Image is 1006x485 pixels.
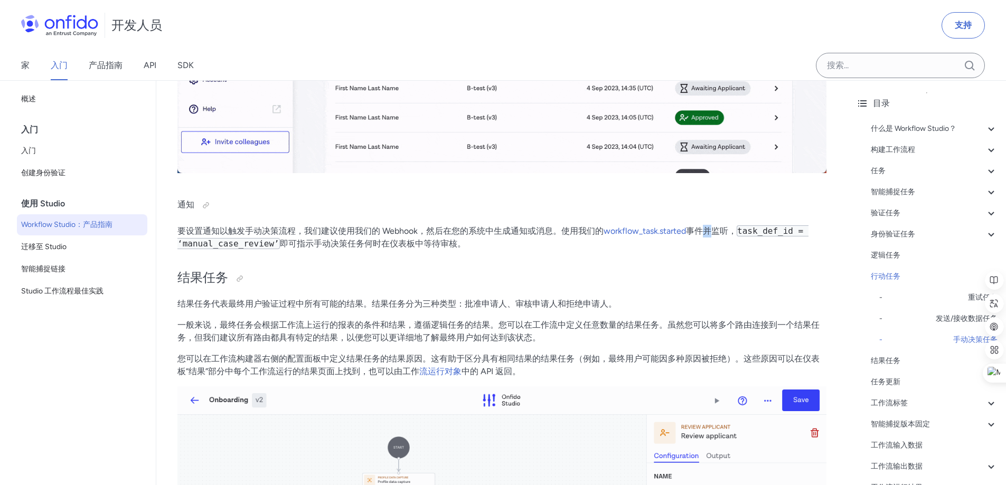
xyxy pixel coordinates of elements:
[879,291,998,304] a: -重试任务
[871,356,900,365] font: 结果任务
[17,214,147,235] a: Workflow Studio：产品指南
[871,460,998,473] a: 工作流输出数据
[21,94,36,103] font: 概述
[686,226,737,236] font: 事件并监听，
[17,236,147,258] a: 迁移至 Studio
[879,334,998,346] a: -手动决策任务
[871,124,956,133] font: 什么是 Workflow Studio？
[871,420,930,429] font: 智能捕捉版本固定
[21,146,36,155] font: 入门
[816,53,985,78] input: Onfido 搜索输入字段
[873,98,890,108] font: 目录
[871,355,998,367] a: 结果任务
[871,251,900,260] font: 逻辑任务
[177,320,820,343] font: 一般来说，最终任务会根据工作流上运行的报表的条件和结果，遵循逻辑任务的结果。您可以在工作流中定义任意数量的结果任务。虽然您可以将多个路由连接到一个结果任务，但我们建议所有路由都具有特定的结果，以...
[177,199,194,210] font: 通知
[879,335,882,344] font: -
[955,20,972,30] font: 支持
[21,264,65,273] font: 智能捕捉链接
[604,226,686,236] a: workflow_task.started
[871,398,908,407] font: 工作流标签
[21,15,98,36] img: Onfido 标志
[871,462,923,471] font: 工作流输出数据
[871,208,900,217] font: 验证任务
[51,51,68,80] a: 入门
[953,335,998,344] font: 手动决策任务
[21,168,65,177] font: 创建身份验证
[871,270,998,283] a: 行动任务
[17,163,147,184] a: 创建身份验证
[871,122,998,135] a: 什么是 Workflow Studio？
[177,299,617,309] font: 结果任务代表最终用户验证过程中所有可能的结果。结果任务分为三种类型：批准申请人、审核申请人和拒绝申请人。
[21,242,67,251] font: 迁移至 Studio
[871,186,998,198] a: 智能捕捉任务
[111,17,162,33] font: 开发人员
[871,418,998,431] a: 智能捕捉版本固定
[879,293,882,302] font: -
[21,51,30,80] a: 家
[177,226,604,236] font: 要设置通知以触发手动决策流程，我们建议使用我们的 Webhook，然后在您的系统中生成通知或消息。使用我们的
[871,397,998,410] a: 工作流标签
[871,187,915,196] font: 智能捕捉任务
[21,220,112,229] font: Workflow Studio：产品指南
[21,60,30,70] font: 家
[936,314,998,323] font: 发送/接收数据任务
[17,89,147,110] a: 概述
[462,366,521,376] font: 中的 API 返回。
[419,366,462,376] a: 流运行对象
[871,249,998,262] a: 逻辑任务
[177,51,194,80] a: SDK
[871,441,923,450] font: 工作流输入数据
[17,281,147,302] a: Studio 工作流程最佳实践
[871,228,998,241] a: 身份验证任务
[17,140,147,161] a: 入门
[89,60,123,70] font: 产品指南
[879,314,882,323] font: -
[871,207,998,220] a: 验证任务
[871,145,915,154] font: 构建工作流程
[871,166,886,175] font: 任务
[89,51,123,80] a: 产品指南
[871,165,998,177] a: 任务
[871,272,900,281] font: 行动任务
[942,12,985,39] a: 支持
[51,60,68,70] font: 入门
[144,60,156,70] font: API
[871,377,900,386] font: 任务更新
[879,312,998,325] a: -发送/接收数据任务
[177,270,228,285] font: 结果任务
[871,144,998,156] a: 构建工作流程
[968,293,998,302] font: 重试任务
[177,60,194,70] font: SDK
[21,287,104,296] font: Studio 工作流程最佳实践
[871,376,998,388] a: 任务更新
[177,354,820,376] font: 您可以在工作流构建器右侧的配置面板中定义结果任务的结果原因。这有助于区分具有相同结果的结果任务（例如，最终用户可能因多种原因被拒绝）。这些原因可以在仪表板“结果”部分中每个工作流运行的结果页面上...
[17,259,147,280] a: 智能捕捉链接
[21,198,65,208] font: 使用 Studio
[21,125,38,135] font: 入门
[280,239,466,249] font: 即可指示手动决策任务何时在仪表板中等待审核。
[177,225,808,249] code: task_def_id = ‘manual_case_review’
[144,51,156,80] a: API
[871,439,998,452] a: 工作流输入数据
[871,230,915,239] font: 身份验证任务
